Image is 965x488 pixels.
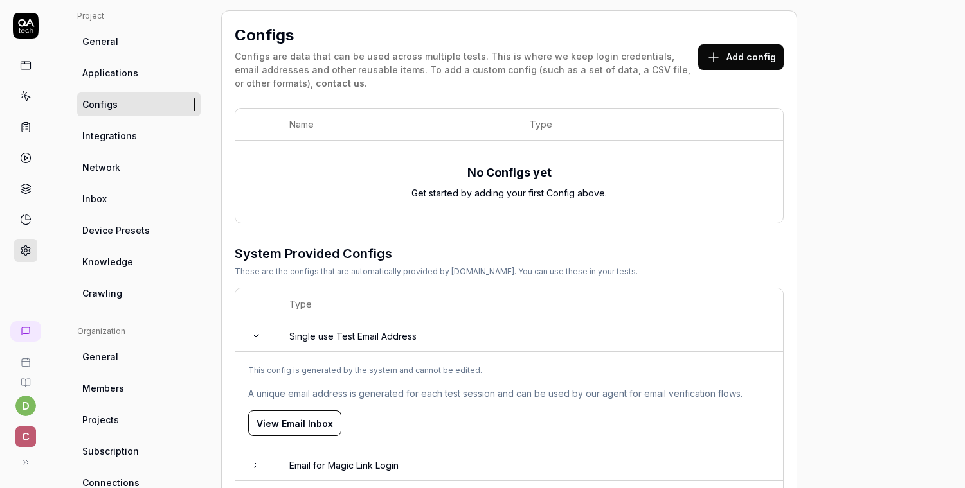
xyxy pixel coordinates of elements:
[698,44,784,70] button: Add config
[235,24,294,47] h2: Configs
[411,186,607,200] div: Get started by adding your first Config above.
[15,426,36,447] span: c
[82,66,138,80] span: Applications
[77,345,201,369] a: General
[82,413,119,426] span: Projects
[276,288,783,320] th: Type
[316,78,365,89] a: contact us
[77,92,201,116] a: Configs
[248,410,341,436] button: View Email Inbox
[77,250,201,274] a: Knowledge
[235,49,698,90] div: Configs are data that can be used across multiple tests. This is where we keep login credentials,...
[77,326,201,337] div: Organization
[5,367,46,388] a: Documentation
[235,266,638,277] div: These are the configs that are automatically provided by [DOMAIN_NAME]. You can use these in your...
[82,223,150,237] span: Device Presets
[82,255,133,268] span: Knowledge
[82,381,124,395] span: Members
[82,35,118,48] span: General
[467,164,552,181] div: No Configs yet
[82,286,122,300] span: Crawling
[77,439,201,463] a: Subscription
[82,444,139,458] span: Subscription
[77,30,201,53] a: General
[77,61,201,85] a: Applications
[77,376,201,400] a: Members
[77,155,201,179] a: Network
[15,396,36,416] button: d
[10,321,41,342] a: New conversation
[77,281,201,305] a: Crawling
[276,109,517,141] th: Name
[235,244,638,263] h3: System Provided Configs
[248,410,770,436] a: View Email Inbox
[77,124,201,148] a: Integrations
[248,387,743,400] span: A unique email address is generated for each test session and can be used by our agent for email ...
[248,365,770,376] div: This config is generated by the system and cannot be edited.
[82,161,120,174] span: Network
[276,449,783,481] td: Email for Magic Link Login
[276,320,783,352] td: Single use Test Email Address
[82,129,137,143] span: Integrations
[517,109,757,141] th: Type
[5,347,46,367] a: Book a call with us
[77,187,201,211] a: Inbox
[82,350,118,363] span: General
[5,416,46,449] button: c
[82,98,118,111] span: Configs
[77,218,201,242] a: Device Presets
[82,192,107,205] span: Inbox
[77,408,201,431] a: Projects
[77,10,201,22] div: Project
